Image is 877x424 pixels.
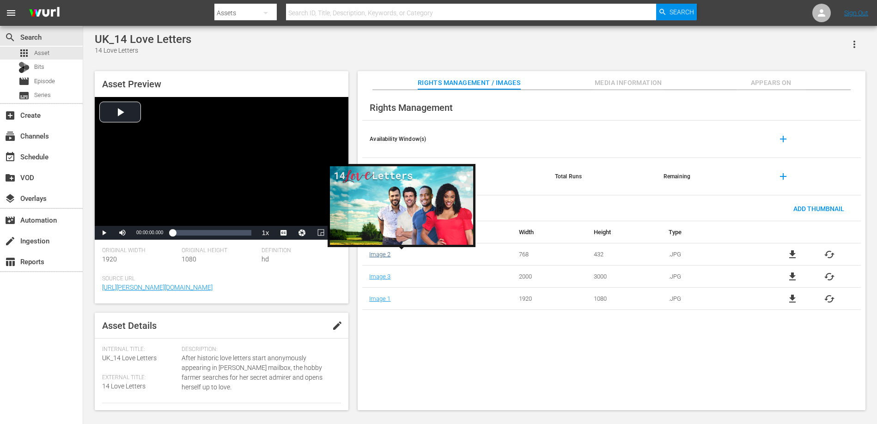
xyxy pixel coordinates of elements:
[656,4,697,20] button: Search
[787,249,798,260] a: file_download
[293,226,311,240] button: Jump To Time
[824,249,835,260] button: cached
[95,226,113,240] button: Play
[326,315,348,337] button: edit
[362,158,548,195] th: Rule Type
[786,205,852,212] span: Add Thumbnail
[548,158,656,195] th: Total Runs
[5,236,16,247] span: Ingestion
[362,121,548,158] th: Availability Window(s)
[5,110,16,121] span: Create
[182,255,196,263] span: 1080
[5,32,16,43] span: Search
[824,293,835,304] button: cached
[5,151,16,163] span: Schedule
[5,256,16,267] span: Reports
[182,247,256,254] span: Original Height
[102,79,161,90] span: Asset Preview
[95,97,348,240] div: Video Player
[5,193,16,204] span: Overlays
[34,77,55,86] span: Episode
[512,266,587,288] td: 2000
[824,271,835,282] button: cached
[369,273,390,280] a: Image 3
[172,230,251,236] div: Progress Bar
[662,243,761,266] td: .JPG
[18,48,30,59] span: Asset
[772,128,794,150] button: add
[512,243,587,266] td: 768
[594,77,663,89] span: Media Information
[34,62,44,72] span: Bits
[34,91,51,100] span: Series
[332,320,343,331] span: edit
[102,374,177,382] span: External Title:
[18,76,30,87] span: Episode
[102,346,177,353] span: Internal Title:
[5,215,16,226] span: Automation
[34,48,49,58] span: Asset
[662,266,761,288] td: .JPG
[512,221,587,243] th: Width
[262,247,336,254] span: Definition
[369,295,390,302] a: Image 1
[778,171,789,182] span: add
[18,90,30,101] span: Series
[256,226,274,240] button: Playback Rate
[262,255,269,263] span: hd
[512,288,587,310] td: 1920
[656,158,765,195] th: Remaining
[787,271,798,282] a: file_download
[102,255,117,263] span: 1920
[844,9,868,17] a: Sign Out
[102,320,157,331] span: Asset Details
[274,226,293,240] button: Captions
[182,353,336,392] span: After historic love letters start anonymously appearing in [PERSON_NAME] mailbox, the hobby farme...
[662,288,761,310] td: .JPG
[778,133,789,145] span: add
[102,284,213,291] a: [URL][PERSON_NAME][DOMAIN_NAME]
[136,230,163,235] span: 00:00:00.000
[5,172,16,183] span: VOD
[113,226,132,240] button: Mute
[587,243,662,266] td: 432
[662,221,761,243] th: Type
[370,102,453,113] span: Rights Management
[6,7,17,18] span: menu
[369,251,390,258] a: Image 2
[102,382,146,390] span: 14 Love Letters
[786,200,852,217] button: Add Thumbnail
[102,354,157,362] span: UK_14 Love Letters
[5,131,16,142] span: Channels
[670,4,694,20] span: Search
[418,77,520,89] span: Rights Management / Images
[587,288,662,310] td: 1080
[22,2,67,24] img: ans4CAIJ8jUAAAAAAAAAAAAAAAAAAAAAAAAgQb4GAAAAAAAAAAAAAAAAAAAAAAAAJMjXAAAAAAAAAAAAAAAAAAAAAAAAgAT5G...
[311,226,330,240] button: Picture-in-Picture
[95,33,191,46] div: UK_14 Love Letters
[787,293,798,304] a: file_download
[737,77,806,89] span: Appears On
[772,165,794,188] button: add
[587,266,662,288] td: 3000
[102,275,336,283] span: Source Url
[182,346,336,353] span: Description:
[102,247,177,254] span: Original Width
[18,62,30,73] div: Bits
[95,46,191,55] div: 14 Love Letters
[587,221,662,243] th: Height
